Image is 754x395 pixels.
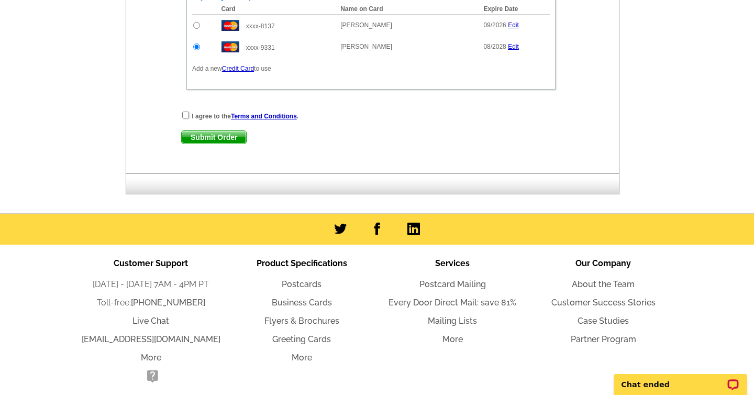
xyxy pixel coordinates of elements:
a: About the Team [572,279,635,289]
span: Product Specifications [257,258,347,268]
a: Credit Card [222,65,254,72]
a: Terms and Conditions [231,113,297,120]
a: Business Cards [272,298,332,308]
span: Submit Order [182,131,246,144]
a: Greeting Cards [272,334,331,344]
th: Expire Date [478,4,550,15]
span: 08/2028 [483,43,506,50]
span: [PERSON_NAME] [340,43,392,50]
strong: I agree to the . [192,113,298,120]
a: More [141,353,161,363]
a: Partner Program [571,334,636,344]
span: xxxx-9331 [246,44,275,51]
a: Flyers & Brochures [264,316,339,326]
span: Our Company [575,258,631,268]
th: Card [216,4,336,15]
img: mast.gif [221,20,239,31]
a: Edit [508,21,519,29]
img: mast.gif [221,41,239,52]
span: [PERSON_NAME] [340,21,392,29]
a: Mailing Lists [428,316,477,326]
a: Every Door Direct Mail: save 81% [389,298,516,308]
span: Services [435,258,470,268]
a: Postcard Mailing [419,279,486,289]
iframe: LiveChat chat widget [607,362,754,395]
a: [EMAIL_ADDRESS][DOMAIN_NAME] [82,334,220,344]
th: Name on Card [335,4,478,15]
span: xxxx-8137 [246,23,275,30]
p: Add a new to use [192,64,550,73]
span: 09/2026 [483,21,506,29]
li: [DATE] - [DATE] 7AM - 4PM PT [75,278,226,291]
a: [PHONE_NUMBER] [131,298,205,308]
a: Customer Success Stories [551,298,656,308]
a: More [442,334,463,344]
li: Toll-free: [75,297,226,309]
a: Postcards [282,279,321,289]
a: More [292,353,312,363]
a: Case Studies [578,316,629,326]
a: Edit [508,43,519,50]
a: Live Chat [132,316,169,326]
span: Customer Support [114,258,188,268]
